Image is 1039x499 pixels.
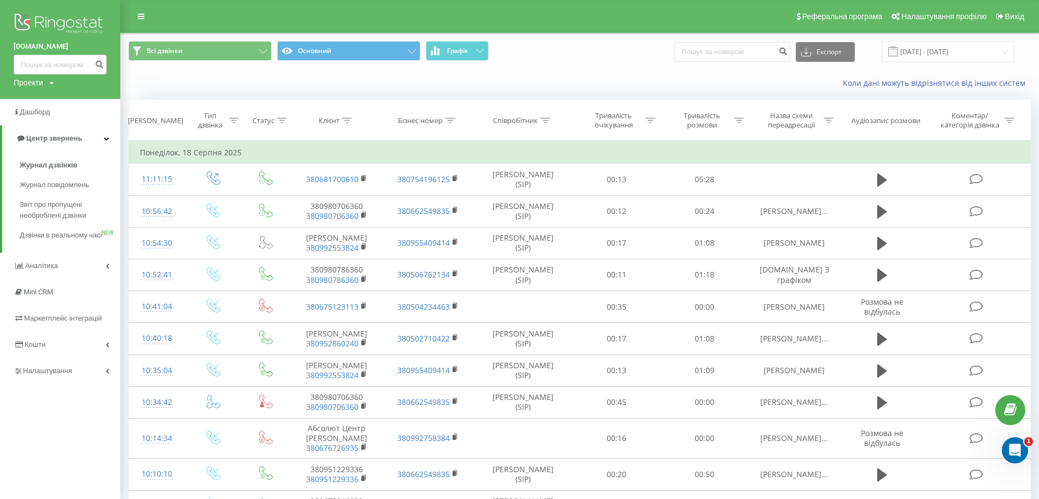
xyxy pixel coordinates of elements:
td: Абсолют Центр [PERSON_NAME] [291,418,383,459]
div: Тривалість очікування [584,111,643,130]
a: 380951229336 [306,474,359,484]
td: 00:12 [572,195,660,227]
td: [PERSON_NAME] [291,227,383,259]
td: 01:18 [660,259,748,291]
a: 380681700610 [306,174,359,184]
div: Аудіозапис розмови [852,116,920,125]
a: 380980706360 [306,402,359,412]
span: [PERSON_NAME]... [760,397,828,407]
span: Налаштування профілю [901,12,987,21]
a: 380502710422 [397,333,450,344]
td: [PERSON_NAME] (SIP) [474,355,572,386]
td: 380980706360 [291,195,383,227]
td: 00:00 [660,386,748,418]
div: 11:11:15 [140,169,174,190]
div: Клієнт [319,116,339,125]
td: [PERSON_NAME] (SIP) [474,386,572,418]
td: 380951229336 [291,459,383,490]
td: 01:08 [660,227,748,259]
td: 00:17 [572,323,660,355]
div: Бізнес номер [398,116,443,125]
td: 01:08 [660,323,748,355]
td: [PERSON_NAME] (SIP) [474,195,572,227]
span: Розмова не відбулась [861,428,903,448]
span: Реферальна програма [802,12,883,21]
a: Журнал повідомлень [20,175,120,195]
td: 00:24 [660,195,748,227]
td: [DOMAIN_NAME] З графіком [748,259,840,291]
a: 380992553824 [306,370,359,380]
span: Маркетплейс інтеграцій [24,314,102,322]
a: 380980706360 [306,211,359,221]
div: Тип дзвінка [195,111,226,130]
a: 380955409414 [397,365,450,375]
a: 380952860240 [306,338,359,349]
a: 380992553824 [306,242,359,253]
span: Вихід [1005,12,1024,21]
a: 380662549835 [397,469,450,479]
button: Основний [277,41,420,61]
td: 00:17 [572,227,660,259]
div: [PERSON_NAME] [128,116,183,125]
input: Пошук за номером [14,55,107,74]
td: 00:11 [572,259,660,291]
td: [PERSON_NAME] (SIP) [474,227,572,259]
img: Ringostat logo [14,11,107,38]
div: 10:52:41 [140,264,174,286]
td: 00:20 [572,459,660,490]
div: 10:54:30 [140,233,174,254]
span: Mini CRM [24,288,53,296]
a: Центр звернень [2,125,120,152]
a: Коли дані можуть відрізнятися вiд інших систем [843,78,1031,88]
iframe: Intercom live chat [1002,437,1028,463]
span: [PERSON_NAME]... [760,433,828,443]
td: [PERSON_NAME] [748,291,840,323]
td: 00:13 [572,355,660,386]
td: [PERSON_NAME] (SIP) [474,259,572,291]
td: 01:09 [660,355,748,386]
div: 10:10:10 [140,463,174,485]
td: 00:16 [572,418,660,459]
div: 10:35:04 [140,360,174,381]
span: [PERSON_NAME]... [760,333,828,344]
a: 380675123113 [306,301,359,312]
a: 380980786360 [306,275,359,285]
button: Експорт [796,42,855,62]
td: 00:35 [572,291,660,323]
button: Графік [426,41,489,61]
td: [PERSON_NAME] [291,323,383,355]
td: [PERSON_NAME] [291,355,383,386]
div: Співробітник [493,116,538,125]
td: 00:45 [572,386,660,418]
span: Розмова не відбулась [861,297,903,317]
td: 00:00 [660,291,748,323]
span: Центр звернень [26,134,82,142]
a: 380955409414 [397,237,450,248]
div: Назва схеми переадресації [762,111,821,130]
div: 10:56:42 [140,201,174,222]
div: Коментар/категорія дзвінка [938,111,1002,130]
a: Звіт про пропущені необроблені дзвінки [20,195,120,225]
button: Всі дзвінки [128,41,272,61]
div: Статус [253,116,274,125]
div: Тривалість розмови [673,111,731,130]
span: Звіт про пропущені необроблені дзвінки [20,199,115,221]
span: Дашборд [20,108,50,116]
div: 10:41:04 [140,296,174,317]
a: 380506762134 [397,269,450,280]
td: [PERSON_NAME] (SIP) [474,164,572,195]
a: 380992758384 [397,433,450,443]
a: 380754196125 [397,174,450,184]
a: [DOMAIN_NAME] [14,41,107,52]
td: [PERSON_NAME] [748,227,840,259]
a: Журнал дзвінків [20,155,120,175]
span: Журнал дзвінків [20,160,78,171]
a: 380662549835 [397,397,450,407]
span: Журнал повідомлень [20,179,89,190]
div: 10:40:18 [140,328,174,349]
div: 10:34:42 [140,392,174,413]
td: [PERSON_NAME] (SIP) [474,323,572,355]
span: [PERSON_NAME]... [760,469,828,479]
span: Всі дзвінки [146,47,183,55]
td: [PERSON_NAME] [748,355,840,386]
